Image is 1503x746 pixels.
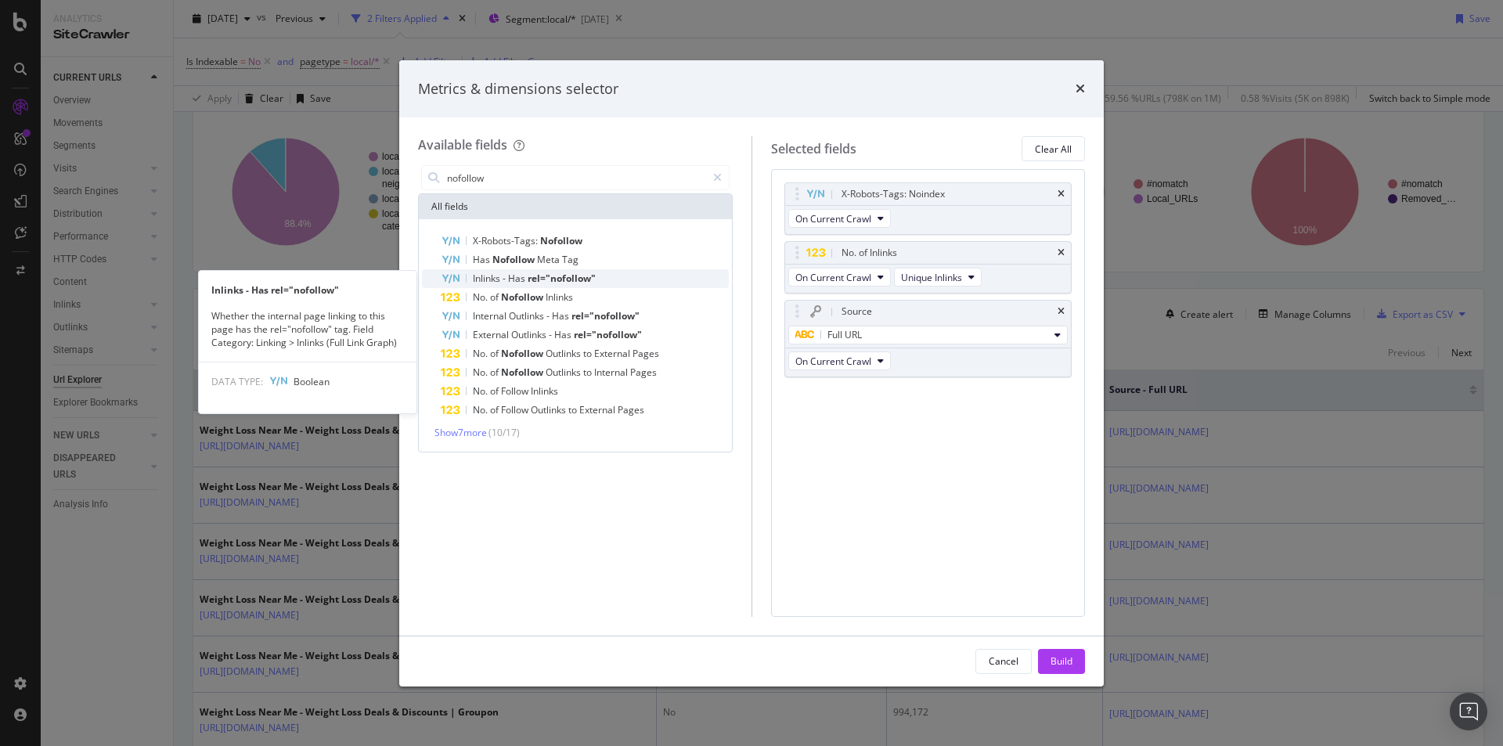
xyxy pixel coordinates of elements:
span: Full URL [827,328,862,341]
span: - [503,272,508,285]
div: modal [399,60,1104,687]
div: Available fields [418,136,507,153]
span: Unique Inlinks [901,271,962,284]
span: Internal [473,309,509,323]
span: Pages [633,347,659,360]
span: of [490,384,501,398]
span: Meta [537,253,562,266]
span: rel="nofollow" [571,309,640,323]
span: On Current Crawl [795,212,871,225]
div: Open Intercom Messenger [1450,693,1487,730]
span: of [490,290,501,304]
button: Unique Inlinks [894,268,982,287]
span: - [546,309,552,323]
span: Nofollow [540,234,582,247]
span: Internal [594,366,630,379]
span: External [473,328,511,341]
div: Build [1051,654,1072,668]
span: rel="nofollow" [574,328,642,341]
div: times [1058,307,1065,316]
span: Follow [501,384,531,398]
div: Clear All [1035,142,1072,156]
input: Search by field name [445,166,706,189]
span: Show 7 more [434,426,487,439]
div: times [1058,248,1065,258]
span: Nofollow [501,290,546,304]
button: Build [1038,649,1085,674]
span: of [490,347,501,360]
span: Inlinks [546,290,573,304]
span: Nofollow [501,366,546,379]
span: No. [473,403,490,416]
span: Nofollow [492,253,537,266]
span: of [490,403,501,416]
span: of [490,366,501,379]
span: External [594,347,633,360]
span: Nofollow [501,347,546,360]
div: All fields [419,194,732,219]
span: Outlinks [531,403,568,416]
span: to [568,403,579,416]
span: Tag [562,253,578,266]
span: No. [473,290,490,304]
div: No. of Inlinks [842,245,897,261]
span: Outlinks [546,347,583,360]
div: No. of InlinkstimesOn Current CrawlUnique Inlinks [784,241,1072,294]
span: Has [508,272,528,285]
button: Full URL [788,326,1069,344]
span: Has [554,328,574,341]
button: On Current Crawl [788,351,891,370]
span: Follow [501,403,531,416]
span: X-Robots-Tags: [473,234,540,247]
div: Inlinks - Has rel="nofollow" [199,283,416,297]
span: Has [473,253,492,266]
button: On Current Crawl [788,268,891,287]
div: Whether the internal page linking to this page has the rel="nofollow" tag. Field Category: Linkin... [199,309,416,349]
span: ( 10 / 17 ) [488,426,520,439]
div: Source [842,304,872,319]
span: On Current Crawl [795,355,871,368]
span: - [549,328,554,341]
button: On Current Crawl [788,209,891,228]
div: Cancel [989,654,1018,668]
span: Pages [630,366,657,379]
button: Cancel [975,649,1032,674]
div: X-Robots-Tags: Noindex [842,186,945,202]
span: No. [473,366,490,379]
span: External [579,403,618,416]
div: times [1058,189,1065,199]
div: Metrics & dimensions selector [418,79,618,99]
button: Clear All [1022,136,1085,161]
div: SourcetimesFull URLOn Current Crawl [784,300,1072,377]
div: times [1076,79,1085,99]
span: to [583,347,594,360]
div: Selected fields [771,140,856,158]
span: Outlinks [509,309,546,323]
span: Has [552,309,571,323]
div: X-Robots-Tags: NoindextimesOn Current Crawl [784,182,1072,235]
span: No. [473,384,490,398]
span: rel="nofollow" [528,272,596,285]
span: Outlinks [511,328,549,341]
span: On Current Crawl [795,271,871,284]
span: No. [473,347,490,360]
span: Outlinks [546,366,583,379]
span: Inlinks [473,272,503,285]
span: Inlinks [531,384,558,398]
span: Pages [618,403,644,416]
span: to [583,366,594,379]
